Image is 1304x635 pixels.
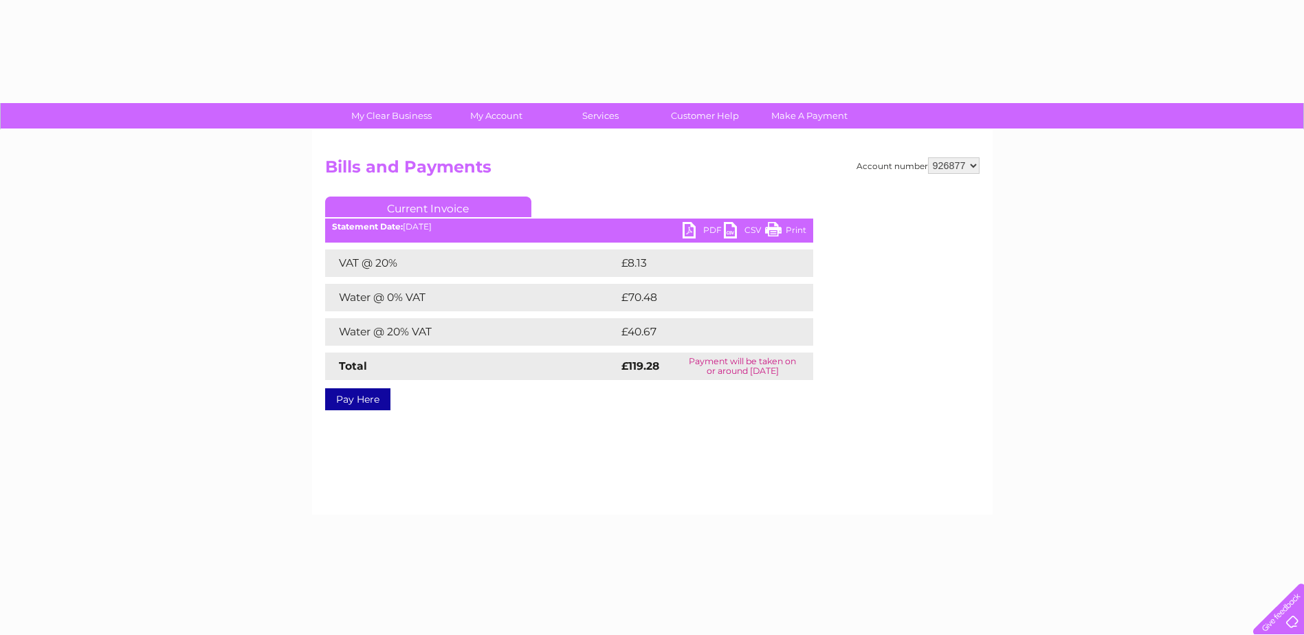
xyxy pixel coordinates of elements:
[618,249,779,277] td: £8.13
[683,222,724,242] a: PDF
[325,249,618,277] td: VAT @ 20%
[325,157,980,183] h2: Bills and Payments
[439,103,553,129] a: My Account
[325,388,390,410] a: Pay Here
[753,103,866,129] a: Make A Payment
[724,222,765,242] a: CSV
[325,197,531,217] a: Current Invoice
[672,353,813,380] td: Payment will be taken on or around [DATE]
[618,318,786,346] td: £40.67
[335,103,448,129] a: My Clear Business
[648,103,762,129] a: Customer Help
[765,222,806,242] a: Print
[332,221,403,232] b: Statement Date:
[618,284,786,311] td: £70.48
[544,103,657,129] a: Services
[325,284,618,311] td: Water @ 0% VAT
[857,157,980,174] div: Account number
[621,359,659,372] strong: £119.28
[325,318,618,346] td: Water @ 20% VAT
[339,359,367,372] strong: Total
[325,222,813,232] div: [DATE]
